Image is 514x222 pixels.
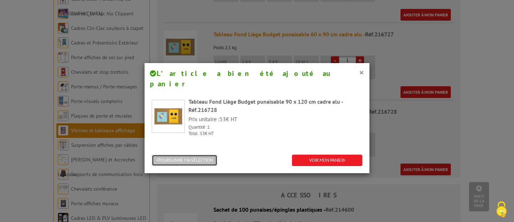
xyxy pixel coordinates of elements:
[152,155,217,166] button: POURSUIVRE MA SÉLECTION
[292,155,362,166] a: VOIR MON PANIER
[150,68,364,89] h4: L’article a bien été ajouté au panier
[359,68,364,77] button: ×
[188,130,362,137] p: Total : € HT
[493,201,510,218] img: Cookies (fenêtre modale)
[188,98,362,114] div: Tableau Fond Liège Budget punaisable 90 x 120 cm cadre alu -
[188,106,217,113] span: Réf.216728
[220,115,226,123] span: 53
[207,124,210,130] span: 1
[188,124,362,131] p: Quantité :
[200,130,205,136] span: 53
[489,198,514,222] button: Cookies (fenêtre modale)
[188,115,362,123] p: Prix unitaire : € HT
